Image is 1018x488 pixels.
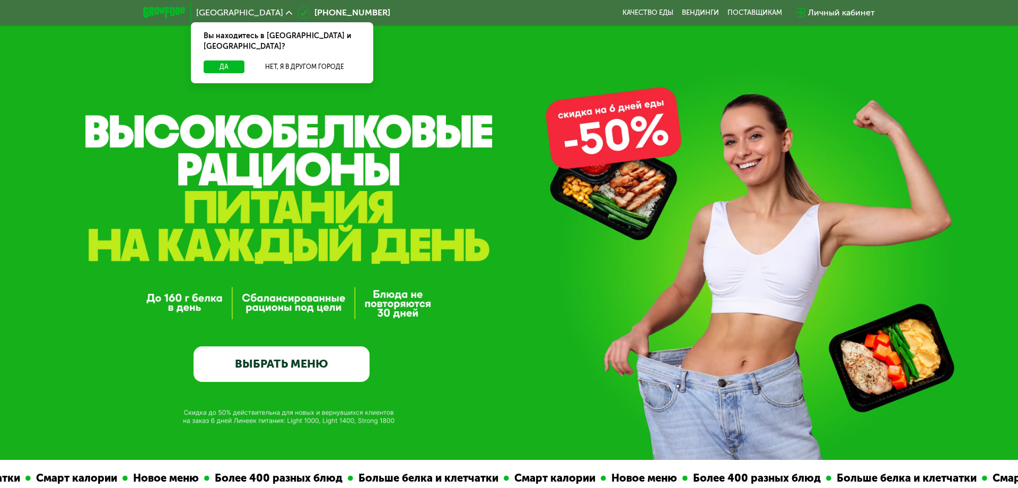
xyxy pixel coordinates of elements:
[808,6,875,19] div: Личный кабинет
[196,8,283,17] span: [GEOGRAPHIC_DATA]
[154,470,292,486] div: Более 400 разных блюд
[550,470,627,486] div: Новое меню
[194,346,370,382] a: ВЫБРАТЬ МЕНЮ
[249,60,361,73] button: Нет, я в другом городе
[727,8,782,17] div: поставщикам
[191,22,373,60] div: Вы находитесь в [GEOGRAPHIC_DATA] и [GEOGRAPHIC_DATA]?
[72,470,148,486] div: Новое меню
[297,6,390,19] a: [PHONE_NUMBER]
[297,470,448,486] div: Больше белка и клетчатки
[632,470,770,486] div: Более 400 разных блюд
[682,8,719,17] a: Вендинги
[622,8,673,17] a: Качество еды
[776,470,926,486] div: Больше белка и клетчатки
[453,470,545,486] div: Смарт калории
[204,60,244,73] button: Да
